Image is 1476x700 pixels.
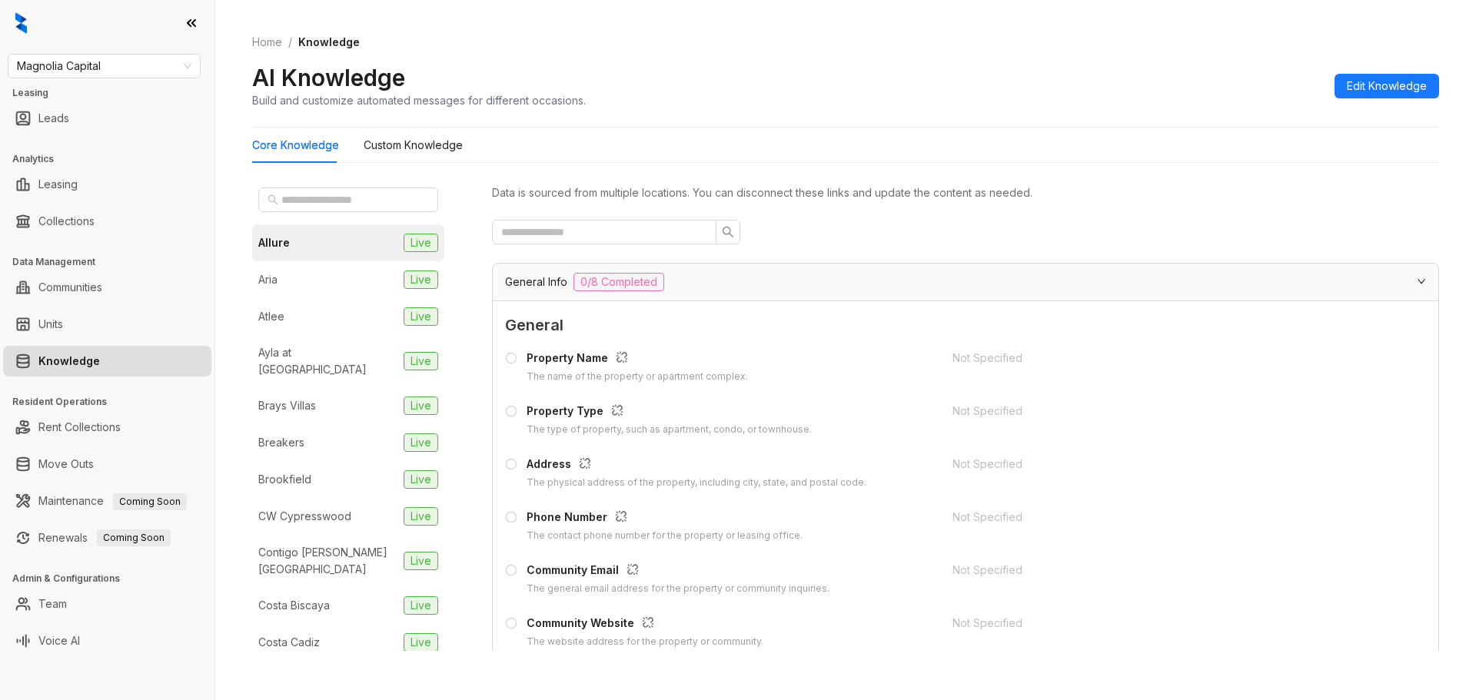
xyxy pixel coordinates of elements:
[268,194,278,205] span: search
[38,589,67,619] a: Team
[952,562,1381,579] div: Not Specified
[404,433,438,452] span: Live
[12,152,214,166] h3: Analytics
[404,270,438,289] span: Live
[3,206,211,237] li: Collections
[505,274,567,290] span: General Info
[249,34,285,51] a: Home
[527,423,812,437] div: The type of property, such as apartment, condo, or townhouse.
[952,350,1381,367] div: Not Specified
[258,471,311,488] div: Brookfield
[3,523,211,553] li: Renewals
[258,634,320,651] div: Costa Cadiz
[722,226,734,238] span: search
[38,449,94,479] a: Move Outs
[527,403,812,423] div: Property Type
[573,273,664,291] span: 0/8 Completed
[1417,277,1426,286] span: expanded
[258,544,397,578] div: Contigo [PERSON_NAME][GEOGRAPHIC_DATA]
[3,412,211,443] li: Rent Collections
[404,352,438,370] span: Live
[38,206,95,237] a: Collections
[38,523,171,553] a: RenewalsComing Soon
[3,589,211,619] li: Team
[12,572,214,586] h3: Admin & Configurations
[527,350,748,370] div: Property Name
[38,169,78,200] a: Leasing
[527,635,763,649] div: The website address for the property or community.
[404,596,438,615] span: Live
[12,395,214,409] h3: Resident Operations
[258,344,397,378] div: Ayla at [GEOGRAPHIC_DATA]
[298,35,360,48] span: Knowledge
[38,625,80,656] a: Voice AI
[1335,74,1439,98] button: Edit Knowledge
[252,92,586,108] div: Build and customize automated messages for different occasions.
[3,272,211,303] li: Communities
[527,370,748,384] div: The name of the property or apartment complex.
[97,529,171,546] span: Coming Soon
[527,456,866,476] div: Address
[258,397,316,414] div: Brays Villas
[38,103,69,134] a: Leads
[505,314,1426,337] span: General
[527,529,803,543] div: The contact phone number for the property or leasing office.
[404,470,438,489] span: Live
[288,34,292,51] li: /
[258,234,290,251] div: Allure
[258,508,351,525] div: CW Cypresswood
[404,234,438,252] span: Live
[3,486,211,516] li: Maintenance
[3,346,211,377] li: Knowledge
[952,509,1381,526] div: Not Specified
[404,307,438,326] span: Live
[527,562,829,582] div: Community Email
[404,633,438,652] span: Live
[3,103,211,134] li: Leads
[38,346,100,377] a: Knowledge
[15,12,27,34] img: logo
[404,396,438,415] span: Live
[38,272,102,303] a: Communities
[952,403,1381,420] div: Not Specified
[258,597,330,614] div: Costa Biscaya
[404,507,438,526] span: Live
[3,309,211,340] li: Units
[527,509,803,529] div: Phone Number
[38,412,121,443] a: Rent Collections
[952,615,1381,632] div: Not Specified
[252,137,339,154] div: Core Knowledge
[258,308,284,325] div: Atlee
[3,449,211,479] li: Move Outs
[364,137,463,154] div: Custom Knowledge
[3,625,211,656] li: Voice AI
[493,264,1438,300] div: General Info0/8 Completed
[527,582,829,596] div: The general email address for the property or community inquiries.
[252,63,405,92] h2: AI Knowledge
[3,169,211,200] li: Leasing
[952,456,1381,473] div: Not Specified
[258,434,304,451] div: Breakers
[12,86,214,100] h3: Leasing
[38,309,63,340] a: Units
[527,476,866,490] div: The physical address of the property, including city, state, and postal code.
[527,615,763,635] div: Community Website
[12,255,214,269] h3: Data Management
[1347,78,1427,95] span: Edit Knowledge
[17,55,191,78] span: Magnolia Capital
[492,184,1439,201] div: Data is sourced from multiple locations. You can disconnect these links and update the content as...
[258,271,278,288] div: Aria
[113,493,187,510] span: Coming Soon
[404,552,438,570] span: Live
